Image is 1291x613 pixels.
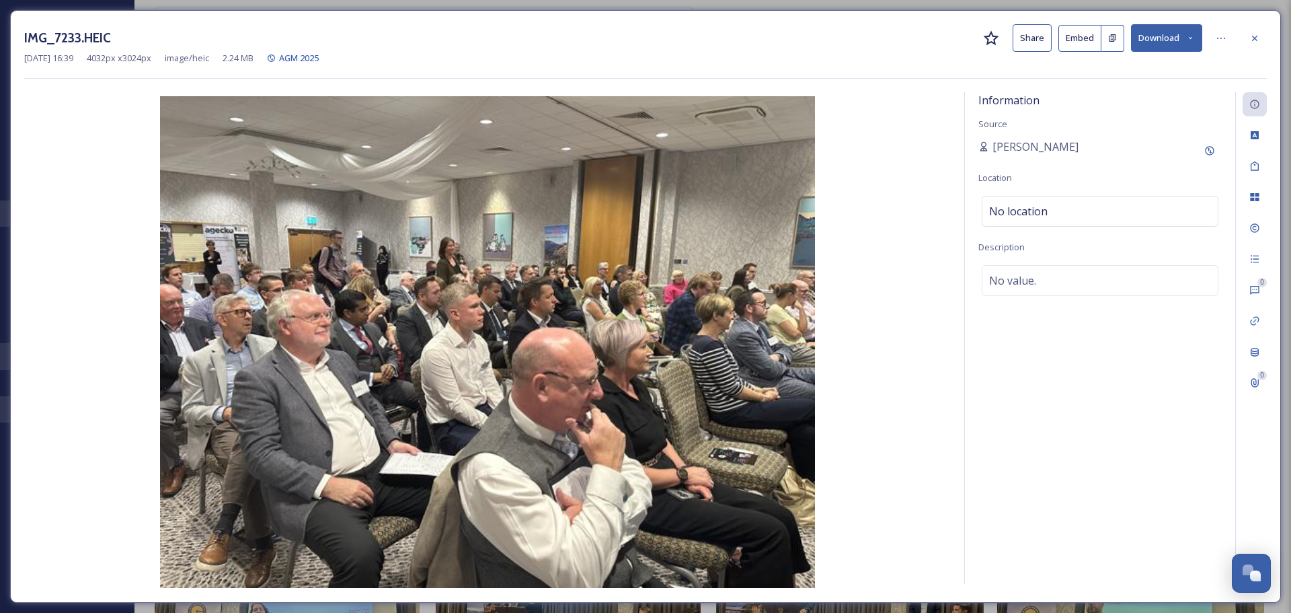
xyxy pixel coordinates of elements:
img: 59af3d2c-ede0-4e8f-b5e3-e60b40b67b27.jpg [24,96,951,588]
span: Description [978,241,1025,253]
h3: IMG_7233.HEIC [24,28,111,48]
span: Location [978,172,1012,184]
span: Source [978,118,1007,130]
button: Download [1131,24,1202,52]
span: 4032 px x 3024 px [87,52,151,65]
div: 0 [1257,371,1267,380]
span: [PERSON_NAME] [992,139,1079,155]
span: image/heic [165,52,209,65]
span: [DATE] 16:39 [24,52,73,65]
span: 2.24 MB [223,52,253,65]
span: Information [978,93,1040,108]
span: No value. [989,273,1036,289]
button: Share [1013,24,1052,52]
button: Open Chat [1232,554,1271,593]
span: No location [989,203,1048,219]
span: AGM 2025 [279,52,319,64]
button: Embed [1058,25,1101,52]
div: 0 [1257,278,1267,287]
